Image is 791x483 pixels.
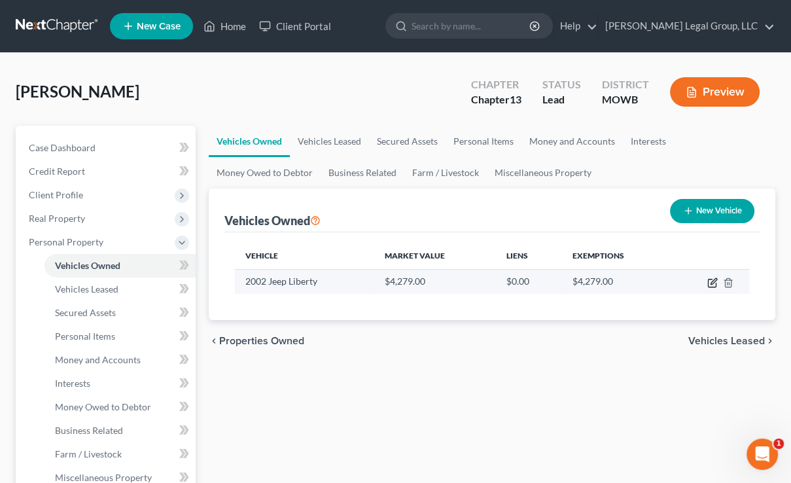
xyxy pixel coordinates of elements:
span: 1 [773,438,784,449]
button: chevron_left Properties Owned [209,336,304,346]
span: Case Dashboard [29,142,96,153]
a: Help [554,14,597,38]
th: Liens [496,243,561,269]
span: Business Related [55,425,123,436]
div: Chapter [471,77,521,92]
span: Vehicles Leased [55,283,118,295]
div: District [602,77,649,92]
a: Money Owed to Debtor [44,395,196,419]
a: Personal Items [446,126,521,157]
div: Lead [542,92,581,107]
span: Secured Assets [55,307,116,318]
a: Farm / Livestock [44,442,196,466]
th: Vehicle [235,243,374,269]
a: Money and Accounts [44,348,196,372]
a: Vehicles Owned [44,254,196,277]
div: Chapter [471,92,521,107]
span: New Case [137,22,181,31]
a: Money and Accounts [521,126,623,157]
span: Vehicles Owned [55,260,120,271]
td: $0.00 [496,269,561,294]
a: Interests [623,126,674,157]
span: Miscellaneous Property [55,472,152,483]
td: $4,279.00 [562,269,671,294]
div: Status [542,77,581,92]
td: $4,279.00 [374,269,496,294]
span: [PERSON_NAME] [16,82,139,101]
div: MOWB [602,92,649,107]
span: Money and Accounts [55,354,141,365]
div: Vehicles Owned [224,213,321,228]
a: Vehicles Leased [44,277,196,301]
span: Money Owed to Debtor [55,401,151,412]
a: Vehicles Owned [209,126,290,157]
a: Client Portal [253,14,338,38]
a: Farm / Livestock [404,157,487,188]
a: Credit Report [18,160,196,183]
span: Farm / Livestock [55,448,122,459]
span: 13 [510,93,521,105]
i: chevron_left [209,336,219,346]
a: Vehicles Leased [290,126,369,157]
a: Business Related [44,419,196,442]
a: Money Owed to Debtor [209,157,321,188]
iframe: Intercom live chat [747,438,778,470]
a: Case Dashboard [18,136,196,160]
span: Credit Report [29,166,85,177]
a: Secured Assets [369,126,446,157]
a: Miscellaneous Property [487,157,599,188]
a: Home [197,14,253,38]
span: Client Profile [29,189,83,200]
a: Secured Assets [44,301,196,325]
a: Interests [44,372,196,395]
button: New Vehicle [670,199,754,223]
span: Vehicles Leased [688,336,765,346]
span: Interests [55,378,90,389]
input: Search by name... [412,14,531,38]
th: Market Value [374,243,496,269]
button: Vehicles Leased chevron_right [688,336,775,346]
a: Personal Items [44,325,196,348]
button: Preview [670,77,760,107]
td: 2002 Jeep Liberty [235,269,374,294]
th: Exemptions [562,243,671,269]
span: Personal Items [55,331,115,342]
span: Properties Owned [219,336,304,346]
span: Personal Property [29,236,103,247]
i: chevron_right [765,336,775,346]
a: [PERSON_NAME] Legal Group, LLC [599,14,775,38]
a: Business Related [321,157,404,188]
span: Real Property [29,213,85,224]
